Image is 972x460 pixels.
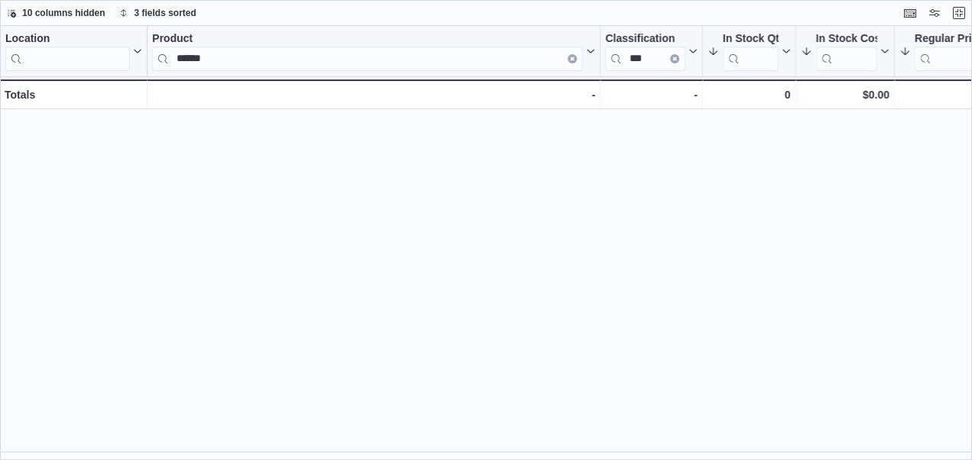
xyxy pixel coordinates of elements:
div: 0 [708,86,791,104]
button: Clear input [568,54,577,63]
button: 10 columns hidden [1,4,112,22]
div: Location [5,32,130,47]
div: Totals [5,86,142,104]
button: In Stock Cost [801,32,889,71]
button: Location [5,32,142,71]
button: Exit fullscreen [950,4,968,22]
button: Keyboard shortcuts [901,4,919,22]
div: - [152,86,595,104]
div: In Stock Qty [723,32,779,71]
span: 10 columns hidden [22,7,105,19]
button: 3 fields sorted [113,4,202,22]
div: In Stock Cost [816,32,877,71]
button: ClassificationClear input [605,32,698,71]
div: In Stock Qty [723,32,779,47]
div: $0.00 [801,86,889,104]
div: Classification [605,32,685,47]
div: Classification [605,32,685,71]
button: In Stock Qty [708,32,791,71]
button: Display options [925,4,944,22]
button: Clear input [670,54,679,63]
div: Product [152,32,583,71]
div: Product [152,32,583,47]
span: 3 fields sorted [134,7,196,19]
button: ProductClear input [152,32,595,71]
div: In Stock Cost [816,32,877,47]
div: Location [5,32,130,71]
div: - [605,86,698,104]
